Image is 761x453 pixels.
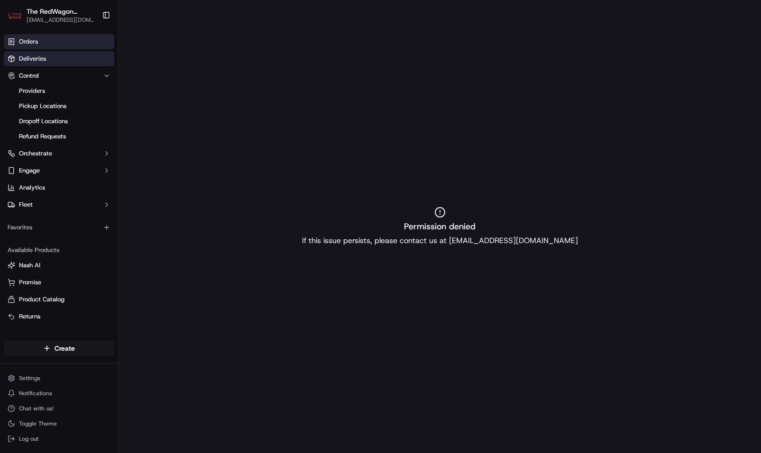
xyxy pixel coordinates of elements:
[19,374,40,382] span: Settings
[161,93,173,105] button: Start new chat
[94,235,115,242] span: Pylon
[19,87,45,95] span: Providers
[4,341,114,356] button: Create
[67,235,115,242] a: Powered byPylon
[4,4,98,27] button: The RedWagon DeliversThe RedWagon Delivers[EMAIL_ADDRESS][DOMAIN_NAME]
[19,173,27,181] img: 1736555255976-a54dd68f-1ca7-489b-9aae-adbdc363a1c4
[15,84,103,98] a: Providers
[15,100,103,113] a: Pickup Locations
[9,213,17,220] div: 📗
[19,102,66,110] span: Pickup Locations
[4,197,114,212] button: Fleet
[9,123,64,131] div: Past conversations
[404,220,476,233] h2: Permission denied
[19,435,38,443] span: Log out
[29,147,69,154] span: Regen Pajulas
[4,163,114,178] button: Engage
[9,9,28,28] img: Nash
[19,261,40,270] span: Nash AI
[8,8,23,23] img: The RedWagon Delivers
[25,61,171,71] input: Got a question? Start typing here...
[19,132,66,141] span: Refund Requests
[4,309,114,324] button: Returns
[27,7,94,16] button: The RedWagon Delivers
[19,295,64,304] span: Product Catalog
[4,292,114,307] button: Product Catalog
[4,34,114,49] a: Orders
[4,275,114,290] button: Promise
[84,172,103,180] span: [DATE]
[76,147,96,154] span: [DATE]
[19,405,54,412] span: Chat with us!
[19,390,52,397] span: Notifications
[9,163,25,179] img: Angelique Valdez
[19,420,57,427] span: Toggle Theme
[19,200,33,209] span: Fleet
[43,100,130,108] div: We're available if you need us!
[19,37,38,46] span: Orders
[4,258,114,273] button: Nash AI
[4,371,114,385] button: Settings
[4,68,114,83] button: Control
[6,208,76,225] a: 📗Knowledge Base
[43,91,156,100] div: Start new chat
[302,235,578,246] p: If this issue persists, please contact us at [EMAIL_ADDRESS][DOMAIN_NAME]
[4,432,114,445] button: Log out
[147,121,173,133] button: See all
[19,212,73,221] span: Knowledge Base
[4,387,114,400] button: Notifications
[27,16,94,24] button: [EMAIL_ADDRESS][DOMAIN_NAME]
[9,91,27,108] img: 1736555255976-a54dd68f-1ca7-489b-9aae-adbdc363a1c4
[9,138,25,153] img: Regen Pajulas
[19,149,52,158] span: Orchestrate
[8,295,110,304] a: Product Catalog
[4,51,114,66] a: Deliveries
[4,146,114,161] button: Orchestrate
[76,208,156,225] a: 💻API Documentation
[19,278,41,287] span: Promise
[19,183,45,192] span: Analytics
[4,220,114,235] div: Favorites
[8,261,110,270] a: Nash AI
[9,38,173,53] p: Welcome 👋
[19,147,27,155] img: 1736555255976-a54dd68f-1ca7-489b-9aae-adbdc363a1c4
[19,166,40,175] span: Engage
[20,91,37,108] img: 5e9a9d7314ff4150bce227a61376b483.jpg
[15,130,103,143] a: Refund Requests
[8,312,110,321] a: Returns
[4,180,114,195] a: Analytics
[71,147,74,154] span: •
[15,115,103,128] a: Dropoff Locations
[4,402,114,415] button: Chat with us!
[8,278,110,287] a: Promise
[80,213,88,220] div: 💻
[19,312,40,321] span: Returns
[19,117,68,126] span: Dropoff Locations
[79,172,82,180] span: •
[55,344,75,353] span: Create
[4,417,114,430] button: Toggle Theme
[90,212,152,221] span: API Documentation
[19,72,39,80] span: Control
[4,243,114,258] div: Available Products
[19,54,46,63] span: Deliveries
[29,172,77,180] span: [PERSON_NAME]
